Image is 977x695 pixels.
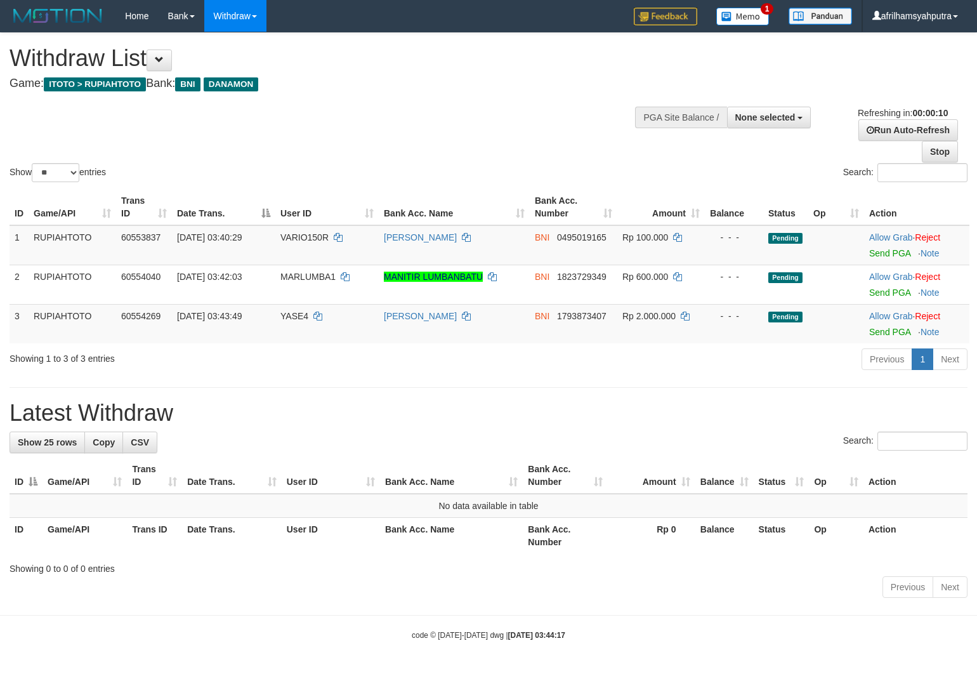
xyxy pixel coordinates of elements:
[177,272,242,282] span: [DATE] 03:42:03
[121,272,161,282] span: 60554040
[864,265,969,304] td: ·
[754,458,810,494] th: Status: activate to sort column ascending
[933,576,967,598] a: Next
[695,518,754,554] th: Balance
[523,458,608,494] th: Bank Acc. Number: activate to sort column ascending
[182,518,282,554] th: Date Trans.
[695,458,754,494] th: Balance: activate to sort column ascending
[869,288,910,298] a: Send PGA
[29,265,116,304] td: RUPIAHTOTO
[869,311,912,321] a: Allow Grab
[863,458,967,494] th: Action
[275,189,379,225] th: User ID: activate to sort column ascending
[622,272,668,282] span: Rp 600.000
[10,304,29,343] td: 3
[384,311,457,321] a: [PERSON_NAME]
[535,272,549,282] span: BNI
[933,348,967,370] a: Next
[29,189,116,225] th: Game/API: activate to sort column ascending
[915,232,940,242] a: Reject
[634,8,697,25] img: Feedback.jpg
[131,437,149,447] span: CSV
[915,272,940,282] a: Reject
[18,437,77,447] span: Show 25 rows
[710,231,758,244] div: - - -
[735,112,796,122] span: None selected
[809,518,863,554] th: Op
[864,304,969,343] td: ·
[869,272,915,282] span: ·
[535,232,549,242] span: BNI
[877,432,967,451] input: Search:
[523,518,608,554] th: Bank Acc. Number
[84,432,123,453] a: Copy
[384,232,457,242] a: [PERSON_NAME]
[172,189,275,225] th: Date Trans.: activate to sort column descending
[384,272,483,282] a: MANITIR LUMBANBATU
[869,272,912,282] a: Allow Grab
[127,518,182,554] th: Trans ID
[768,312,803,322] span: Pending
[530,189,617,225] th: Bank Acc. Number: activate to sort column ascending
[508,631,565,640] strong: [DATE] 03:44:17
[912,348,933,370] a: 1
[29,225,116,265] td: RUPIAHTOTO
[843,163,967,182] label: Search:
[535,311,549,321] span: BNI
[116,189,172,225] th: Trans ID: activate to sort column ascending
[921,327,940,337] a: Note
[122,432,157,453] a: CSV
[10,518,43,554] th: ID
[869,232,915,242] span: ·
[761,3,774,15] span: 1
[864,225,969,265] td: ·
[127,458,182,494] th: Trans ID: activate to sort column ascending
[10,265,29,304] td: 2
[44,77,146,91] span: ITOTO > RUPIAHTOTO
[912,108,948,118] strong: 00:00:10
[915,311,940,321] a: Reject
[754,518,810,554] th: Status
[282,518,380,554] th: User ID
[727,107,811,128] button: None selected
[922,141,958,162] a: Stop
[863,518,967,554] th: Action
[10,557,967,575] div: Showing 0 to 0 of 0 entries
[121,311,161,321] span: 60554269
[710,310,758,322] div: - - -
[858,119,958,141] a: Run Auto-Refresh
[29,304,116,343] td: RUPIAHTOTO
[10,432,85,453] a: Show 25 rows
[608,518,695,554] th: Rp 0
[10,347,398,365] div: Showing 1 to 3 of 3 entries
[882,576,933,598] a: Previous
[869,232,912,242] a: Allow Grab
[93,437,115,447] span: Copy
[10,77,639,90] h4: Game: Bank:
[921,248,940,258] a: Note
[412,631,565,640] small: code © [DATE]-[DATE] dwg |
[43,458,127,494] th: Game/API: activate to sort column ascending
[862,348,912,370] a: Previous
[280,311,308,321] span: YASE4
[43,518,127,554] th: Game/API
[869,311,915,321] span: ·
[10,189,29,225] th: ID
[557,232,607,242] span: Copy 0495019165 to clipboard
[808,189,864,225] th: Op: activate to sort column ascending
[809,458,863,494] th: Op: activate to sort column ascending
[622,311,676,321] span: Rp 2.000.000
[10,6,106,25] img: MOTION_logo.png
[768,272,803,283] span: Pending
[182,458,282,494] th: Date Trans.: activate to sort column ascending
[763,189,808,225] th: Status
[635,107,726,128] div: PGA Site Balance /
[10,46,639,71] h1: Withdraw List
[710,270,758,283] div: - - -
[843,432,967,451] label: Search:
[380,458,523,494] th: Bank Acc. Name: activate to sort column ascending
[10,225,29,265] td: 1
[121,232,161,242] span: 60553837
[557,272,607,282] span: Copy 1823729349 to clipboard
[608,458,695,494] th: Amount: activate to sort column ascending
